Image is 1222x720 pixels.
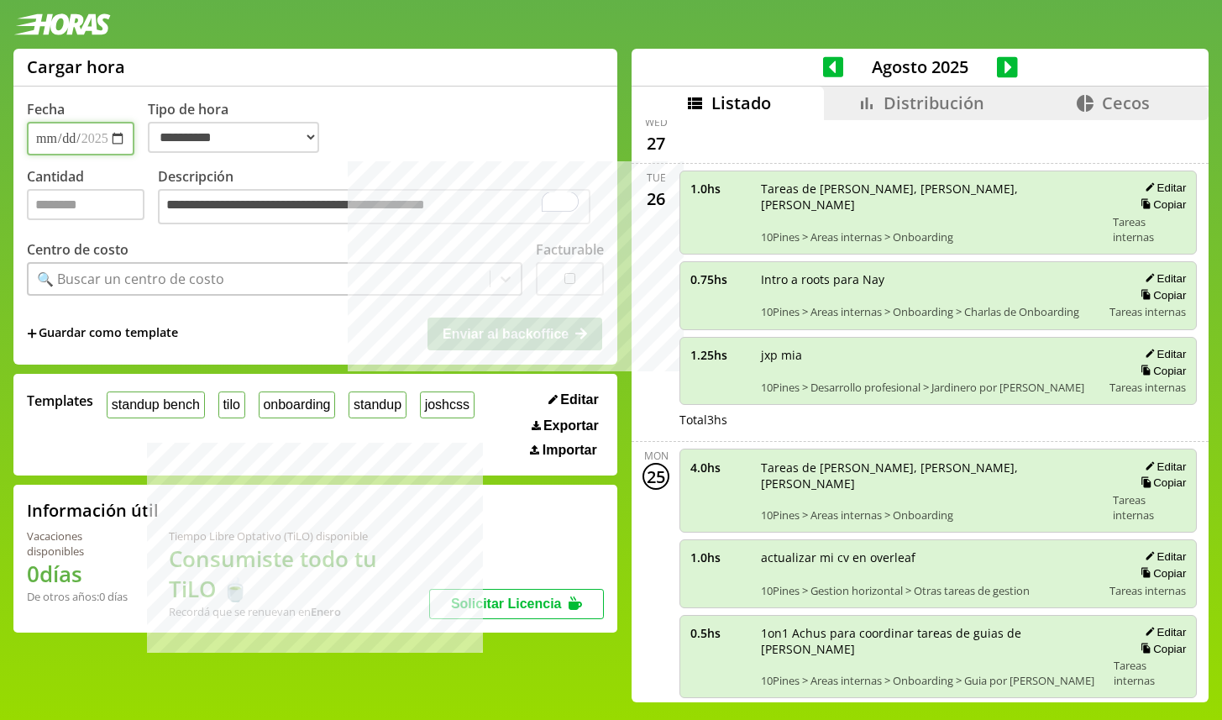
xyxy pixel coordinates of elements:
div: Wed [645,115,668,129]
span: 1.25 hs [690,347,749,363]
div: 27 [642,129,669,156]
span: 10Pines > Areas internas > Onboarding [761,229,1101,244]
button: onboarding [259,392,336,418]
span: 1on1 Achus para coordinar tareas de guias de [PERSON_NAME] [761,625,1102,657]
div: Mon [644,449,669,463]
span: 10Pines > Desarrollo profesional > Jardinero por [PERSON_NAME] [761,380,1098,395]
span: Exportar [543,418,599,434]
input: Cantidad [27,189,144,220]
span: 1.0 hs [690,181,749,197]
span: 10Pines > Areas internas > Onboarding [761,507,1101,523]
span: actualizar mi cv en overleaf [761,549,1098,565]
button: Editar [1140,460,1186,474]
button: Editar [1140,347,1186,361]
span: Tareas internas [1114,658,1187,688]
button: Editar [1140,181,1186,195]
textarea: To enrich screen reader interactions, please activate Accessibility in Grammarly extension settings [158,189,590,224]
button: Copiar [1135,364,1186,378]
button: Editar [543,392,604,408]
span: 10Pines > Areas internas > Onboarding > Guia por [PERSON_NAME] [761,673,1102,688]
span: Tareas internas [1109,304,1186,319]
span: 4.0 hs [690,460,749,476]
button: Copiar [1135,642,1186,656]
span: Distribución [884,92,984,114]
span: +Guardar como template [27,324,178,343]
label: Facturable [536,240,604,259]
label: Tipo de hora [148,100,333,155]
select: Tipo de hora [148,122,319,153]
span: Solicitar Licencia [451,596,562,611]
span: Editar [560,392,598,407]
img: logotipo [13,13,111,35]
span: 10Pines > Areas internas > Onboarding > Charlas de Onboarding [761,304,1098,319]
div: Tue [647,171,666,185]
div: Tiempo Libre Optativo (TiLO) disponible [169,528,429,544]
button: Copiar [1135,476,1186,490]
span: 1.0 hs [690,549,749,565]
span: Tareas de [PERSON_NAME], [PERSON_NAME], [PERSON_NAME] [761,181,1101,213]
h1: 0 días [27,559,128,589]
h1: Cargar hora [27,55,125,78]
label: Cantidad [27,167,158,229]
div: 🔍 Buscar un centro de costo [37,270,224,288]
span: Tareas internas [1109,380,1186,395]
span: jxp mia [761,347,1098,363]
span: Tareas de [PERSON_NAME], [PERSON_NAME], [PERSON_NAME] [761,460,1101,491]
div: Total 3 hs [679,412,1197,428]
label: Centro de costo [27,240,128,259]
span: Tareas internas [1109,583,1186,598]
div: scrollable content [632,120,1209,700]
span: Cecos [1102,92,1150,114]
div: Vacaciones disponibles [27,528,128,559]
button: Editar [1140,271,1186,286]
span: + [27,324,37,343]
label: Fecha [27,100,65,118]
button: standup bench [107,392,205,418]
span: 10Pines > Gestion horizontal > Otras tareas de gestion [761,583,1098,598]
div: 25 [642,463,669,490]
span: Agosto 2025 [843,55,997,78]
button: Copiar [1135,288,1186,302]
button: Solicitar Licencia [429,589,604,619]
label: Descripción [158,167,604,229]
h1: Consumiste todo tu TiLO 🍵 [169,544,429,604]
span: 0.5 hs [690,625,749,641]
button: Editar [1140,625,1186,639]
button: Editar [1140,549,1186,564]
span: Listado [711,92,771,114]
b: Enero [311,604,341,619]
div: Recordá que se renuevan en [169,604,429,619]
span: Importar [543,443,597,458]
button: joshcss [420,392,475,418]
button: Copiar [1135,197,1186,212]
span: Templates [27,392,93,410]
span: Tareas internas [1113,492,1186,523]
button: Copiar [1135,566,1186,581]
span: Tareas internas [1113,214,1186,244]
div: De otros años: 0 días [27,589,128,604]
div: 26 [642,185,669,212]
button: standup [349,392,406,418]
h2: Información útil [27,499,159,522]
button: tilo [218,392,245,418]
span: Intro a roots para Nay [761,271,1098,287]
button: Exportar [527,418,604,434]
span: 0.75 hs [690,271,749,287]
